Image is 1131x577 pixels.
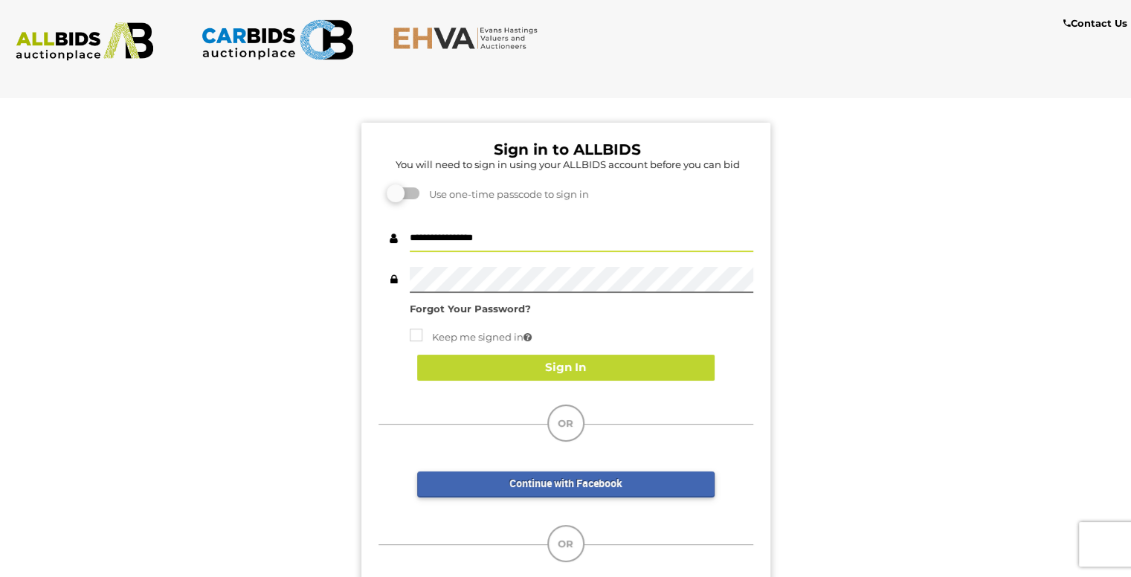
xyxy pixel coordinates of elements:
a: Forgot Your Password? [410,303,531,315]
label: Keep me signed in [410,329,532,346]
img: ALLBIDS.com.au [8,22,161,61]
img: EHVA.com.au [393,26,546,50]
a: Contact Us [1063,15,1131,32]
b: Sign in to ALLBIDS [494,141,641,158]
div: OR [547,404,584,442]
div: OR [547,525,584,562]
button: Sign In [417,355,715,381]
h5: You will need to sign in using your ALLBIDS account before you can bid [382,159,753,170]
img: CARBIDS.com.au [201,15,354,65]
b: Contact Us [1063,17,1127,29]
a: Continue with Facebook [417,471,715,497]
span: Use one-time passcode to sign in [422,188,589,200]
